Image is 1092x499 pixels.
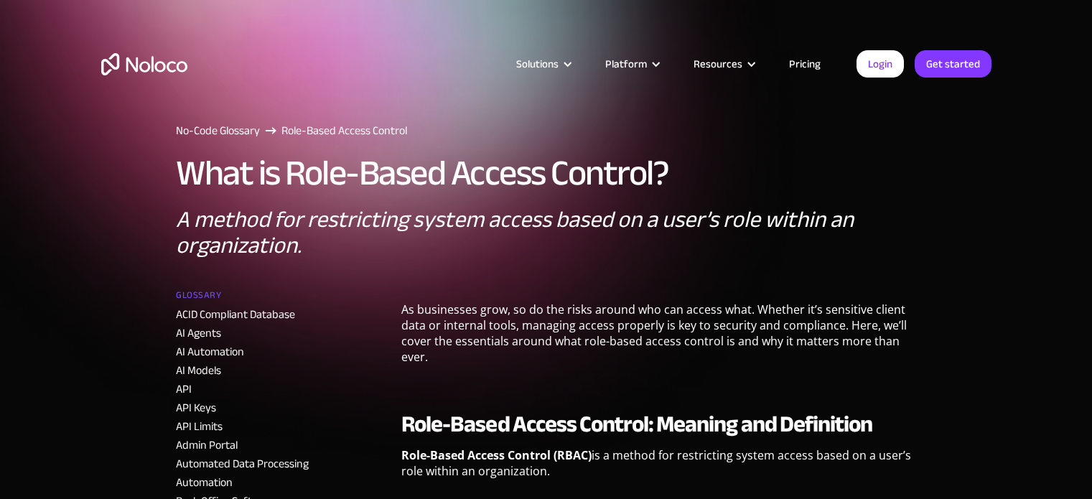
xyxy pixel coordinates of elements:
[401,447,916,490] p: is a method for restricting system access based on a user’s role within an organization.
[176,154,668,192] h1: What is Role-Based Access Control?
[176,453,309,475] a: Automated Data Processing
[176,360,221,381] a: AI Models
[857,50,904,78] a: Login
[176,341,244,363] a: AI Automation
[176,472,233,493] a: Automation
[401,403,872,446] strong: Role-Based Access Control: Meaning and Definition
[915,50,991,78] a: Get started
[176,416,223,437] a: API Limits
[176,304,295,325] a: ACID Compliant Database
[605,55,647,73] div: Platform
[176,322,221,344] a: AI Agents
[101,53,187,75] a: home
[401,302,916,376] p: As businesses grow, so do the risks around who can access what. Whether it’s sensitive client dat...
[516,55,559,73] div: Solutions
[694,55,742,73] div: Resources
[587,55,676,73] div: Platform
[176,397,216,419] a: API Keys
[676,55,771,73] div: Resources
[176,207,916,258] p: A method for restricting system access based on a user’s role within an organization.
[176,434,238,456] a: Admin Portal
[498,55,587,73] div: Solutions
[401,447,592,463] strong: Role-Based Access Control (RBAC)
[176,284,221,306] h2: Glossary
[771,55,839,73] a: Pricing
[176,378,192,400] a: API
[176,284,390,306] a: Glossary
